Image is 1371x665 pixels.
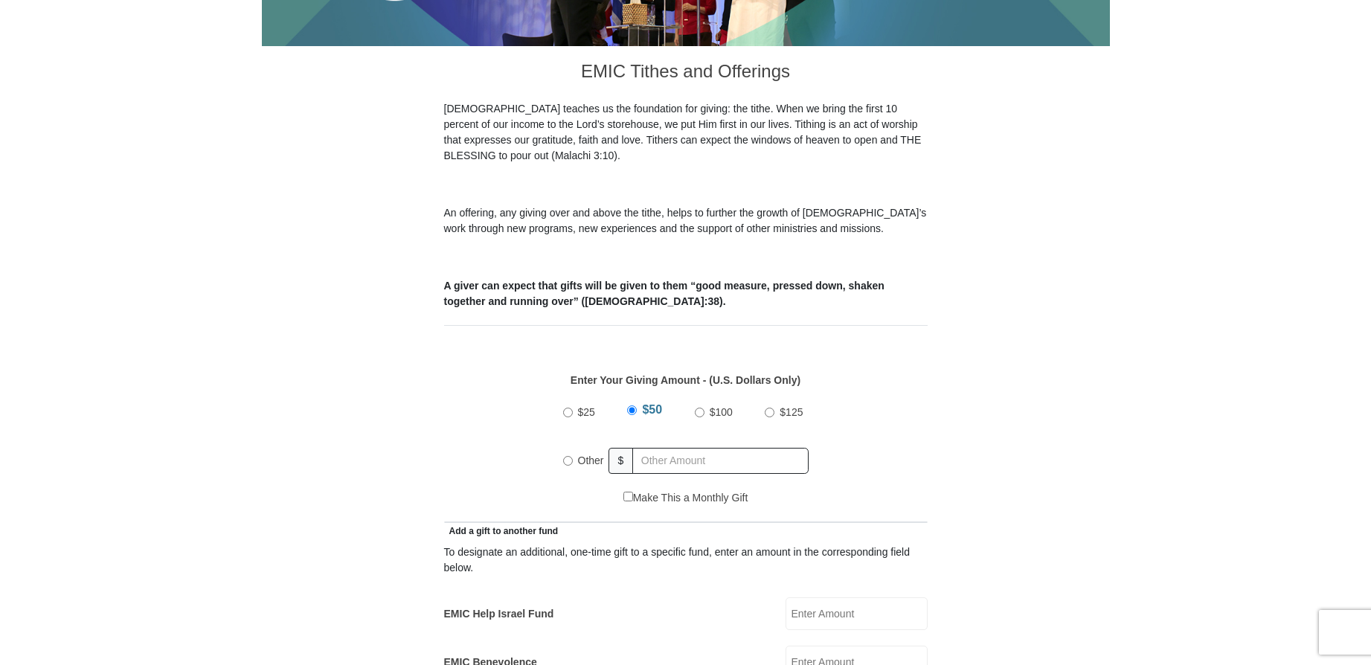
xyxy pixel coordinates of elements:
[444,544,928,576] div: To designate an additional, one-time gift to a specific fund, enter an amount in the correspondin...
[444,526,559,536] span: Add a gift to another fund
[444,46,928,101] h3: EMIC Tithes and Offerings
[578,406,595,418] span: $25
[578,454,604,466] span: Other
[609,448,634,474] span: $
[623,492,633,501] input: Make This a Monthly Gift
[786,597,928,630] input: Enter Amount
[623,490,748,506] label: Make This a Monthly Gift
[571,374,800,386] strong: Enter Your Giving Amount - (U.S. Dollars Only)
[780,406,803,418] span: $125
[444,101,928,164] p: [DEMOGRAPHIC_DATA] teaches us the foundation for giving: the tithe. When we bring the first 10 pe...
[710,406,733,418] span: $100
[444,205,928,237] p: An offering, any giving over and above the tithe, helps to further the growth of [DEMOGRAPHIC_DAT...
[444,606,554,622] label: EMIC Help Israel Fund
[632,448,808,474] input: Other Amount
[444,280,884,307] b: A giver can expect that gifts will be given to them “good measure, pressed down, shaken together ...
[642,403,662,416] span: $50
